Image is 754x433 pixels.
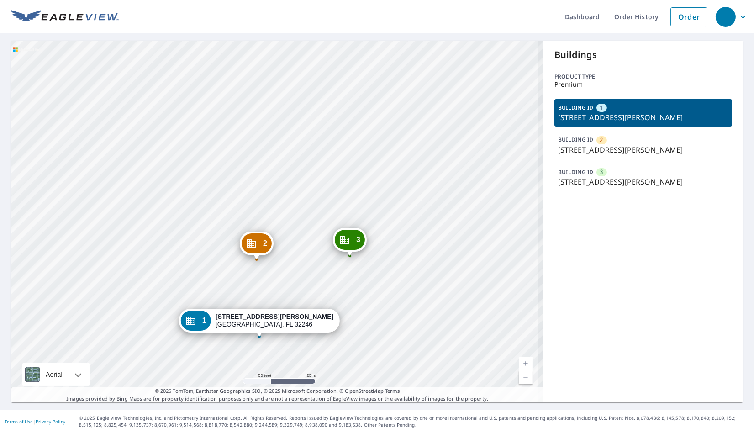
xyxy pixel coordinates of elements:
[240,232,274,260] div: Dropped pin, building 2, Commercial property, 1801 Kernan Blvd S Jacksonville, FL 32246
[554,81,732,88] p: Premium
[519,370,533,384] a: Current Level 19, Zoom Out
[5,419,65,424] p: |
[216,313,333,328] div: [GEOGRAPHIC_DATA], FL 32246
[519,357,533,370] a: Current Level 19, Zoom In
[554,48,732,62] p: Buildings
[558,112,728,123] p: [STREET_ADDRESS][PERSON_NAME]
[558,136,593,143] p: BUILDING ID
[558,168,593,176] p: BUILDING ID
[558,104,593,111] p: BUILDING ID
[5,418,33,425] a: Terms of Use
[36,418,65,425] a: Privacy Policy
[333,228,367,256] div: Dropped pin, building 3, Commercial property, 1801 Kernan Blvd S Jacksonville, FL 32246
[345,387,383,394] a: OpenStreetMap
[202,317,206,324] span: 1
[385,387,400,394] a: Terms
[356,236,360,243] span: 3
[11,387,543,402] p: Images provided by Bing Maps are for property identification purposes only and are not a represen...
[263,240,267,247] span: 2
[79,415,749,428] p: © 2025 Eagle View Technologies, Inc. and Pictometry International Corp. All Rights Reserved. Repo...
[22,363,90,386] div: Aerial
[600,168,603,176] span: 3
[155,387,400,395] span: © 2025 TomTom, Earthstar Geographics SIO, © 2025 Microsoft Corporation, ©
[558,144,728,155] p: [STREET_ADDRESS][PERSON_NAME]
[554,73,732,81] p: Product type
[216,313,333,320] strong: [STREET_ADDRESS][PERSON_NAME]
[558,176,728,187] p: [STREET_ADDRESS][PERSON_NAME]
[179,309,340,337] div: Dropped pin, building 1, Commercial property, 1801 Kernan Blvd S Jacksonville, FL 32246
[670,7,707,26] a: Order
[11,10,119,24] img: EV Logo
[600,104,603,112] span: 1
[600,136,603,144] span: 2
[43,363,65,386] div: Aerial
